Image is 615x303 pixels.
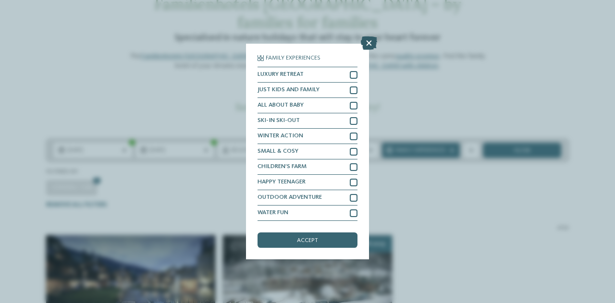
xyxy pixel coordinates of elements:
[258,102,304,109] span: ALL ABOUT BABY
[258,118,300,124] span: SKI-IN SKI-OUT
[258,148,298,155] span: SMALL & COSY
[258,164,307,170] span: CHILDREN’S FARM
[297,238,318,244] span: accept
[258,210,288,216] span: WATER FUN
[258,194,322,201] span: OUTDOOR ADVENTURE
[258,72,304,78] span: LUXURY RETREAT
[258,133,303,139] span: WINTER ACTION
[266,55,320,61] span: Family Experiences
[258,179,306,185] span: HAPPY TEENAGER
[258,87,320,93] span: JUST KIDS AND FAMILY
